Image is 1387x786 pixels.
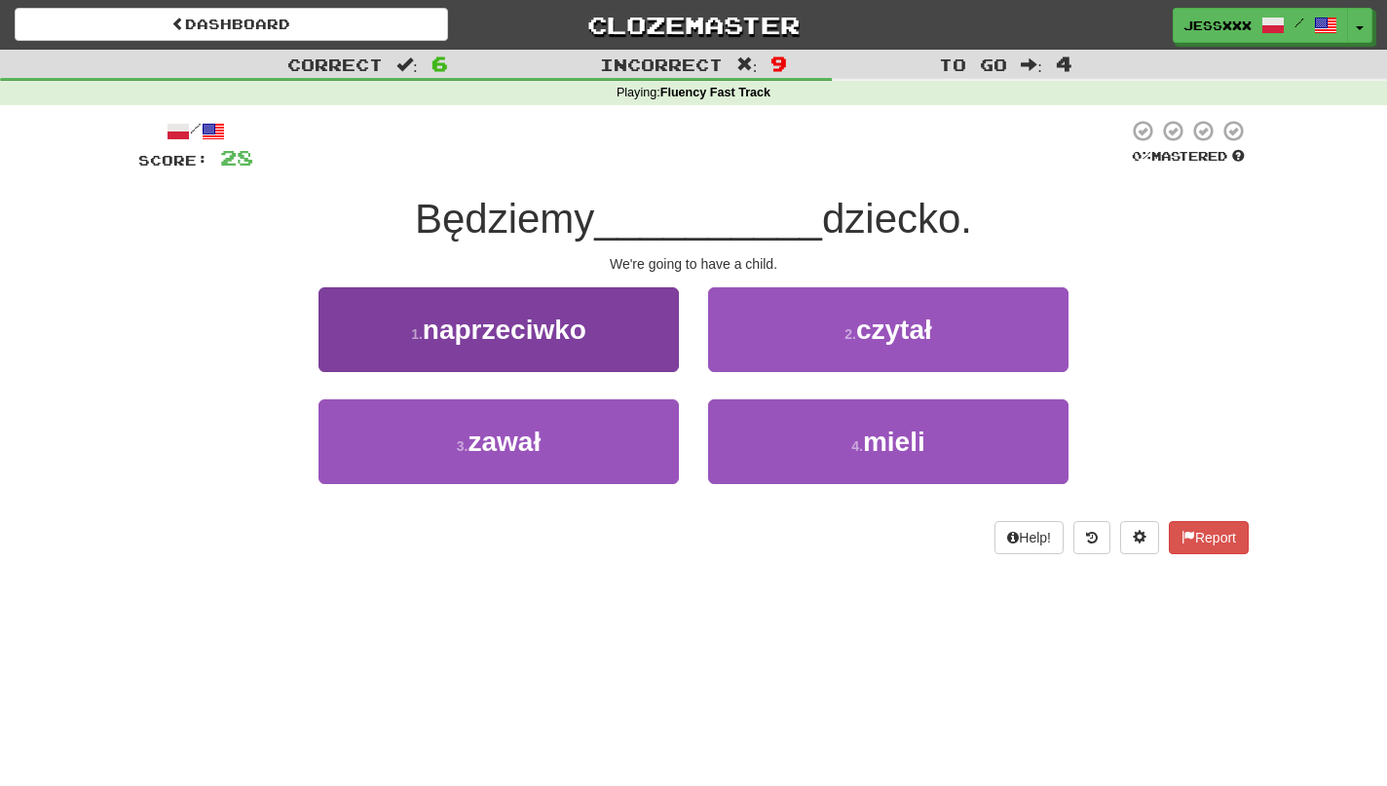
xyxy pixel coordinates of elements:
[431,52,448,75] span: 6
[468,427,541,457] span: zawał
[863,427,925,457] span: mieli
[851,438,863,454] small: 4 .
[708,399,1068,484] button: 4.mieli
[1132,148,1151,164] span: 0 %
[1173,8,1348,43] a: jessxxx /
[856,315,932,345] span: czytał
[423,315,586,345] span: naprzeciwko
[15,8,448,41] a: Dashboard
[287,55,383,74] span: Correct
[1021,56,1042,73] span: :
[994,521,1064,554] button: Help!
[457,438,469,454] small: 3 .
[319,287,679,372] button: 1.naprzeciwko
[138,254,1249,274] div: We're going to have a child.
[1183,17,1252,34] span: jessxxx
[1073,521,1110,554] button: Round history (alt+y)
[415,196,594,242] span: Będziemy
[1169,521,1249,554] button: Report
[1294,16,1304,29] span: /
[411,326,423,342] small: 1 .
[822,196,972,242] span: dziecko.
[844,326,856,342] small: 2 .
[477,8,911,42] a: Clozemaster
[736,56,758,73] span: :
[1128,148,1249,166] div: Mastered
[319,399,679,484] button: 3.zawał
[138,152,208,168] span: Score:
[138,119,253,143] div: /
[770,52,787,75] span: 9
[594,196,822,242] span: __________
[660,86,770,99] strong: Fluency Fast Track
[708,287,1068,372] button: 2.czytał
[1056,52,1072,75] span: 4
[939,55,1007,74] span: To go
[220,145,253,169] span: 28
[600,55,723,74] span: Incorrect
[396,56,418,73] span: :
